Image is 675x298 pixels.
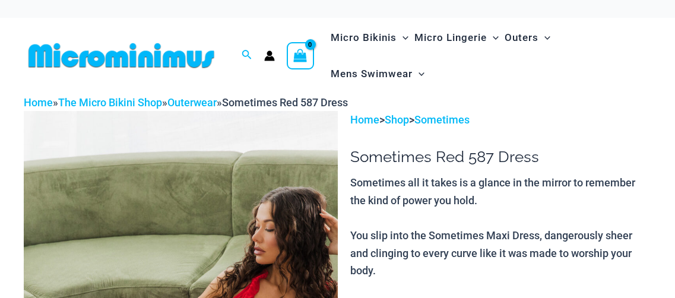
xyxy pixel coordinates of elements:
a: OutersMenu ToggleMenu Toggle [502,20,553,56]
span: Micro Bikinis [331,23,397,53]
span: Menu Toggle [397,23,408,53]
span: Sometimes Red 587 Dress [222,96,348,109]
a: Micro LingerieMenu ToggleMenu Toggle [411,20,502,56]
span: Menu Toggle [413,59,424,89]
a: Home [350,113,379,126]
a: Search icon link [242,48,252,63]
span: Micro Lingerie [414,23,487,53]
span: » » » [24,96,348,109]
a: Sometimes [414,113,470,126]
p: > > [350,111,651,129]
a: Shop [385,113,409,126]
h1: Sometimes Red 587 Dress [350,148,651,166]
nav: Site Navigation [326,18,651,94]
a: Mens SwimwearMenu ToggleMenu Toggle [328,56,427,92]
span: Mens Swimwear [331,59,413,89]
a: The Micro Bikini Shop [58,96,162,109]
span: Outers [505,23,538,53]
span: Menu Toggle [538,23,550,53]
a: Account icon link [264,50,275,61]
img: MM SHOP LOGO FLAT [24,42,219,69]
span: Menu Toggle [487,23,499,53]
a: Home [24,96,53,109]
a: Outerwear [167,96,217,109]
a: View Shopping Cart, empty [287,42,314,69]
a: Micro BikinisMenu ToggleMenu Toggle [328,20,411,56]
